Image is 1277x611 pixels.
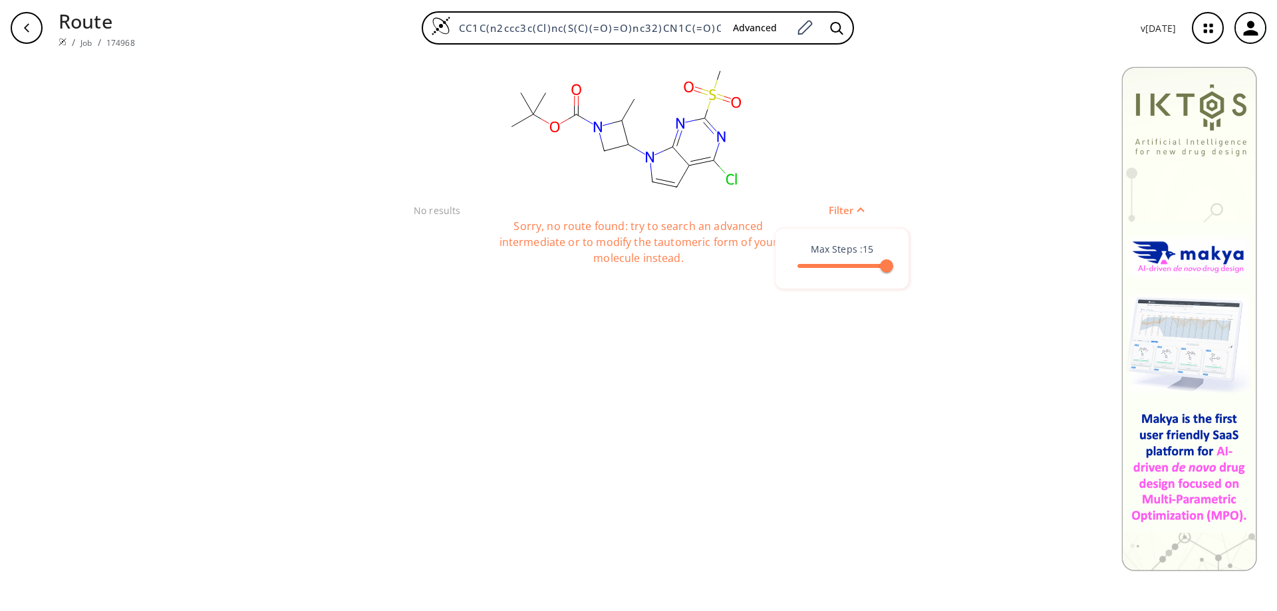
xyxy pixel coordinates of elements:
a: 174968 [106,37,135,49]
p: Route [59,7,135,35]
p: Max Steps : 15 [811,242,874,256]
p: v [DATE] [1141,21,1176,35]
button: Advanced [722,16,787,41]
input: Enter SMILES [451,21,722,35]
img: Spaya logo [59,38,67,46]
a: Job [80,37,92,49]
img: Logo Spaya [431,16,451,36]
li: / [72,35,75,49]
li: / [98,35,101,49]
